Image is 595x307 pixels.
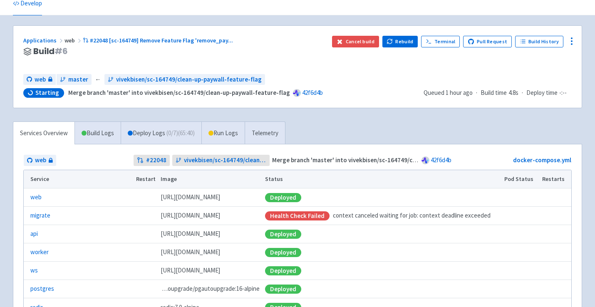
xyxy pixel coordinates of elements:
div: Health check failed [265,211,330,220]
span: 4.8s [508,88,518,98]
a: postgres [30,284,54,294]
a: 42f6d4b [431,156,451,164]
a: ws [30,266,38,275]
th: Service [24,170,133,188]
span: web [35,75,46,84]
a: Terminal [421,36,460,47]
th: Pod Status [502,170,540,188]
a: migrate [30,211,50,220]
span: [DOMAIN_NAME][URL] [161,248,220,257]
time: 1 hour ago [446,89,473,97]
a: Applications [23,37,64,44]
a: #22048 [134,155,170,166]
a: worker [30,248,49,257]
strong: Merge branch 'master' into vivekbisen/sc-164749/clean-up-paywall-feature-flag [68,89,290,97]
a: vivekbisen/sc-164749/clean-up-paywall-feature-flag [172,155,270,166]
strong: # 22048 [146,156,166,165]
a: Deploy Logs (0/7)(65:40) [121,122,201,145]
span: Build time [481,88,507,98]
span: web [35,156,46,165]
span: -:-- [559,88,567,98]
div: Deployed [265,266,301,275]
span: ( 0 / 7 ) (65:40) [166,129,195,138]
div: · · [424,88,572,98]
span: [DOMAIN_NAME][URL] [161,193,220,202]
div: Deployed [265,193,301,202]
a: Pull Request [463,36,512,47]
a: web [30,193,42,202]
div: Deployed [265,285,301,294]
a: 42f6d4b [302,89,323,97]
span: vivekbisen/sc-164749/clean-up-paywall-feature-flag [184,156,267,165]
span: master [68,75,88,84]
span: web [64,37,83,44]
span: [DOMAIN_NAME][URL] [161,211,220,220]
div: Deployed [265,248,301,257]
span: Deploy time [526,88,558,98]
span: Starting [35,89,59,97]
span: Build [33,47,68,56]
a: web [23,74,56,85]
a: docker-compose.yml [513,156,571,164]
button: Cancel build [332,36,379,47]
th: Image [158,170,263,188]
span: #22048 [sc-164749] Remove Feature Flag 'remove_pay ... [90,37,233,44]
a: Run Logs [201,122,245,145]
a: web [24,155,56,166]
a: api [30,229,38,239]
span: vivekbisen/sc-164749/clean-up-paywall-feature-flag [116,75,262,84]
button: Rebuild [382,36,418,47]
a: Services Overview [13,122,74,145]
a: Build History [515,36,563,47]
a: Build Logs [75,122,121,145]
span: [DOMAIN_NAME][URL] [161,229,220,239]
th: Status [263,170,502,188]
a: vivekbisen/sc-164749/clean-up-paywall-feature-flag [104,74,265,85]
th: Restart [133,170,158,188]
strong: Merge branch 'master' into vivekbisen/sc-164749/clean-up-paywall-feature-flag [272,156,494,164]
th: Restarts [540,170,571,188]
a: master [57,74,92,85]
span: ← [95,75,101,84]
div: Deployed [265,230,301,239]
a: #22048 [sc-164749] Remove Feature Flag 'remove_pay... [83,37,234,44]
span: # 6 [55,45,68,57]
a: Telemetry [245,122,285,145]
span: Queued [424,89,473,97]
span: [DOMAIN_NAME][URL] [161,266,220,275]
span: pgautoupgrade/pgautoupgrade:16-alpine [161,284,260,294]
div: context canceled waiting for job: context deadline exceeded [265,211,499,220]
